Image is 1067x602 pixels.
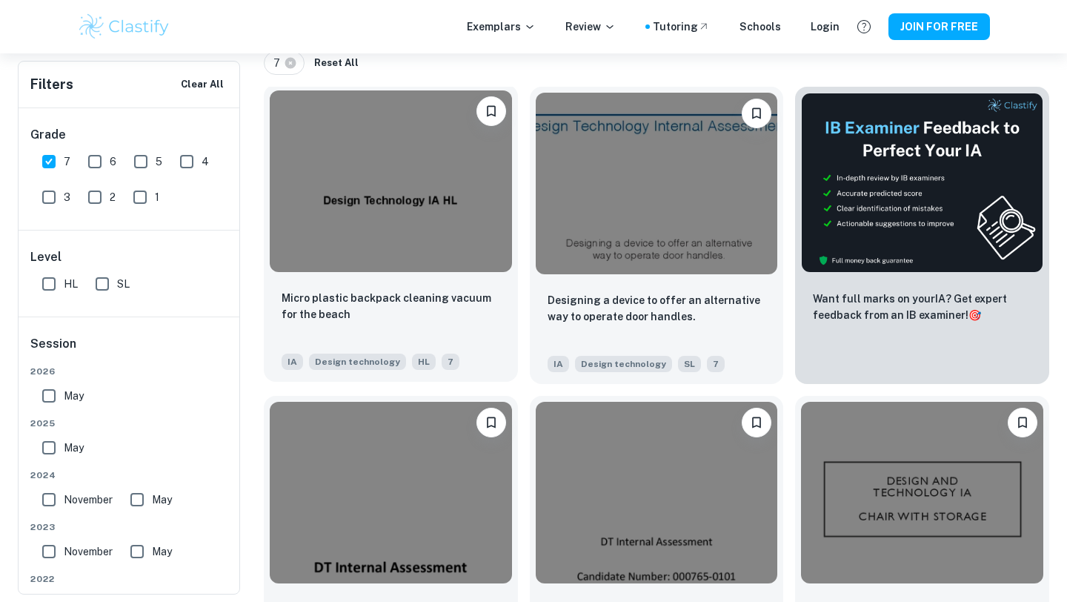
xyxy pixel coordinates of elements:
[801,402,1043,583] img: Design technology IA example thumbnail: Chair with Storage
[811,19,840,35] a: Login
[548,356,569,372] span: IA
[64,492,113,508] span: November
[476,408,506,437] button: Please log in to bookmark exemplars
[30,365,229,378] span: 2026
[64,189,70,205] span: 3
[442,354,459,370] span: 7
[795,87,1049,384] a: ThumbnailWant full marks on yourIA? Get expert feedback from an IB examiner!
[177,73,227,96] button: Clear All
[273,55,287,71] span: 7
[575,356,672,372] span: Design technology
[1008,408,1037,437] button: Please log in to bookmark exemplars
[412,354,436,370] span: HL
[678,356,701,372] span: SL
[536,93,778,274] img: Design technology IA example thumbnail: Designing a device to offer an alternati
[968,309,981,321] span: 🎯
[30,248,229,266] h6: Level
[476,96,506,126] button: Please log in to bookmark exemplars
[742,99,771,128] button: Please log in to bookmark exemplars
[739,19,781,35] a: Schools
[110,189,116,205] span: 2
[30,469,229,482] span: 2024
[270,402,512,583] img: Design technology IA example thumbnail: Creating a product to aid crawling diffi
[156,153,162,170] span: 5
[270,90,512,272] img: Design technology IA example thumbnail: Micro plastic backpack cleaning vacuum f
[653,19,710,35] a: Tutoring
[30,335,229,365] h6: Session
[467,19,536,35] p: Exemplars
[64,388,84,404] span: May
[707,356,725,372] span: 7
[152,543,172,560] span: May
[801,93,1043,273] img: Thumbnail
[117,276,130,292] span: SL
[110,153,116,170] span: 6
[851,14,877,39] button: Help and Feedback
[530,87,784,384] a: Please log in to bookmark exemplarsDesigning a device to offer an alternative way to operate door...
[77,12,171,42] img: Clastify logo
[30,126,229,144] h6: Grade
[309,354,406,370] span: Design technology
[264,87,518,384] a: Please log in to bookmark exemplarsMicro plastic backpack cleaning vacuum for the beachIADesign t...
[310,52,362,74] button: Reset All
[264,51,305,75] div: 7
[282,290,500,322] p: Micro plastic backpack cleaning vacuum for the beach
[30,74,73,95] h6: Filters
[152,492,172,508] span: May
[202,153,209,170] span: 4
[64,543,113,560] span: November
[742,408,771,437] button: Please log in to bookmark exemplars
[64,153,70,170] span: 7
[64,276,78,292] span: HL
[155,189,159,205] span: 1
[536,402,778,583] img: Design technology IA example thumbnail: Help children improve motor skills
[30,572,229,586] span: 2022
[888,13,990,40] button: JOIN FOR FREE
[30,417,229,430] span: 2025
[64,440,84,456] span: May
[282,354,303,370] span: IA
[548,292,766,325] p: Designing a device to offer an alternative way to operate door handles.
[30,520,229,534] span: 2023
[813,291,1031,323] p: Want full marks on your IA ? Get expert feedback from an IB examiner!
[565,19,616,35] p: Review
